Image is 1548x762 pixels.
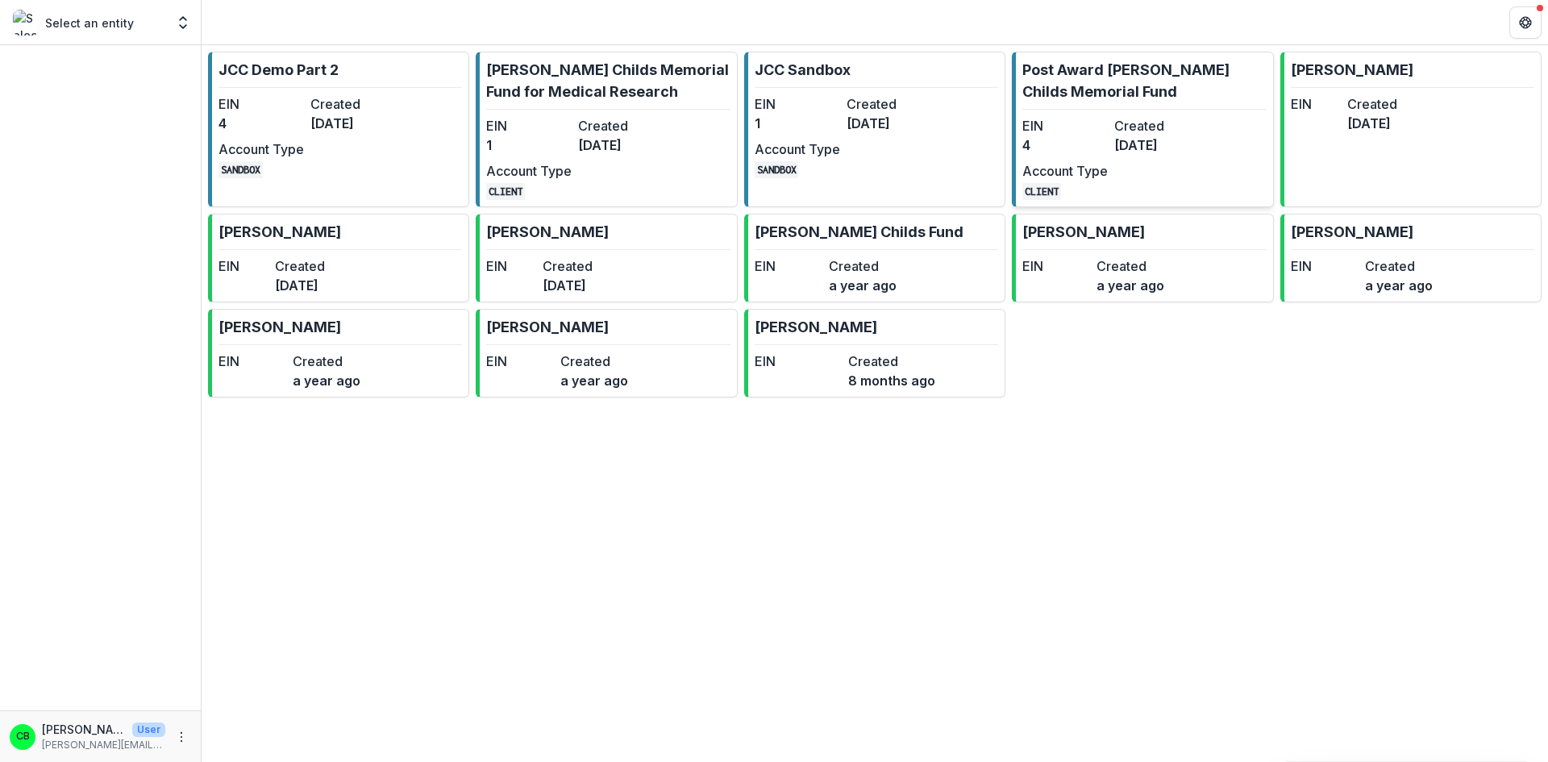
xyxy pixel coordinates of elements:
dt: EIN [755,94,840,114]
a: [PERSON_NAME] Childs FundEINCreateda year ago [744,214,1005,302]
code: SANDBOX [218,161,263,178]
dt: EIN [218,352,286,371]
p: [PERSON_NAME][EMAIL_ADDRESS][PERSON_NAME][DOMAIN_NAME] [42,738,165,752]
dt: EIN [755,352,842,371]
dd: [DATE] [578,135,664,155]
a: [PERSON_NAME]EINCreated[DATE] [476,214,737,302]
dt: EIN [1022,116,1108,135]
dd: [DATE] [1114,135,1200,155]
a: [PERSON_NAME]EINCreated[DATE] [1280,52,1542,207]
code: CLIENT [1022,183,1061,200]
a: JCC Demo Part 2EIN4Created[DATE]Account TypeSANDBOX [208,52,469,207]
p: JCC Sandbox [755,59,851,81]
code: CLIENT [486,183,525,200]
p: [PERSON_NAME] Childs Memorial Fund for Medical Research [486,59,730,102]
dt: Created [848,352,935,371]
dd: 1 [755,114,840,133]
a: [PERSON_NAME] Childs Memorial Fund for Medical ResearchEIN1Created[DATE]Account TypeCLIENT [476,52,737,207]
dt: Created [1347,94,1397,114]
dd: [DATE] [543,276,593,295]
dt: Created [293,352,360,371]
p: [PERSON_NAME] [218,316,341,338]
p: [PERSON_NAME] [1291,221,1413,243]
dt: EIN [218,256,268,276]
p: [PERSON_NAME] [755,316,877,338]
dt: Created [275,256,325,276]
img: Select an entity [13,10,39,35]
a: [PERSON_NAME]EINCreated[DATE] [208,214,469,302]
dt: EIN [486,116,572,135]
p: User [132,722,165,737]
dd: a year ago [293,371,360,390]
dt: EIN [1291,94,1341,114]
code: SANDBOX [755,161,799,178]
a: [PERSON_NAME]EINCreateda year ago [208,309,469,398]
dt: EIN [1291,256,1359,276]
dd: 1 [486,135,572,155]
dd: [DATE] [310,114,396,133]
dd: 4 [1022,135,1108,155]
dd: [DATE] [1347,114,1397,133]
dt: Created [1114,116,1200,135]
a: [PERSON_NAME]EINCreateda year ago [1012,214,1273,302]
div: Christina Bruno [16,731,30,742]
a: [PERSON_NAME]EINCreateda year ago [1280,214,1542,302]
dt: Created [847,94,932,114]
dd: [DATE] [275,276,325,295]
dd: 4 [218,114,304,133]
p: [PERSON_NAME] [218,221,341,243]
a: JCC SandboxEIN1Created[DATE]Account TypeSANDBOX [744,52,1005,207]
dt: EIN [486,256,536,276]
dt: EIN [1022,256,1090,276]
dt: Created [578,116,664,135]
dd: a year ago [1096,276,1164,295]
a: Post Award [PERSON_NAME] Childs Memorial FundEIN4Created[DATE]Account TypeCLIENT [1012,52,1273,207]
dt: EIN [486,352,554,371]
p: [PERSON_NAME] [42,721,126,738]
p: [PERSON_NAME] [1022,221,1145,243]
dd: a year ago [829,276,897,295]
dt: Account Type [1022,161,1108,181]
dt: Created [1365,256,1433,276]
dt: Created [1096,256,1164,276]
dt: EIN [218,94,304,114]
p: [PERSON_NAME] [1291,59,1413,81]
p: JCC Demo Part 2 [218,59,339,81]
dd: a year ago [560,371,628,390]
dt: Account Type [218,139,304,159]
dd: [DATE] [847,114,932,133]
p: Select an entity [45,15,134,31]
button: More [172,727,191,747]
dt: Created [560,352,628,371]
button: Get Help [1509,6,1542,39]
dt: EIN [755,256,822,276]
dt: Created [543,256,593,276]
dt: Created [829,256,897,276]
p: Post Award [PERSON_NAME] Childs Memorial Fund [1022,59,1266,102]
dd: a year ago [1365,276,1433,295]
p: [PERSON_NAME] [486,316,609,338]
dd: 8 months ago [848,371,935,390]
dt: Created [310,94,396,114]
dt: Account Type [755,139,840,159]
p: [PERSON_NAME] Childs Fund [755,221,963,243]
dt: Account Type [486,161,572,181]
p: [PERSON_NAME] [486,221,609,243]
a: [PERSON_NAME]EINCreated8 months ago [744,309,1005,398]
button: Open entity switcher [172,6,194,39]
a: [PERSON_NAME]EINCreateda year ago [476,309,737,398]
